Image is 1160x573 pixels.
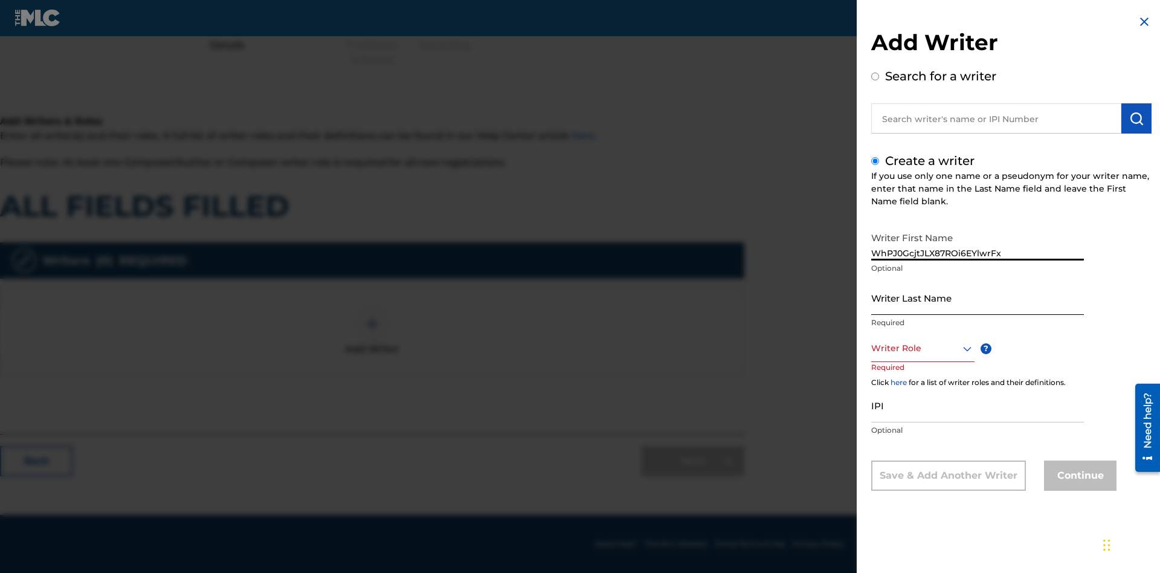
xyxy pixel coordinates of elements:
img: MLC Logo [14,9,61,27]
p: Required [871,317,1084,328]
img: Search Works [1129,111,1144,126]
div: Click for a list of writer roles and their definitions. [871,377,1152,388]
span: ? [981,343,991,354]
h2: Add Writer [871,29,1152,60]
div: Drag [1103,527,1110,563]
p: Optional [871,263,1084,274]
p: Required [871,362,917,389]
a: here [891,378,907,387]
div: If you use only one name or a pseudonym for your writer name, enter that name in the Last Name fi... [871,170,1152,208]
label: Create a writer [885,154,975,168]
iframe: Resource Center [1126,379,1160,478]
label: Search for a writer [885,69,996,83]
p: Optional [871,425,1084,436]
iframe: Chat Widget [1100,515,1160,573]
input: Search writer's name or IPI Number [871,103,1121,134]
